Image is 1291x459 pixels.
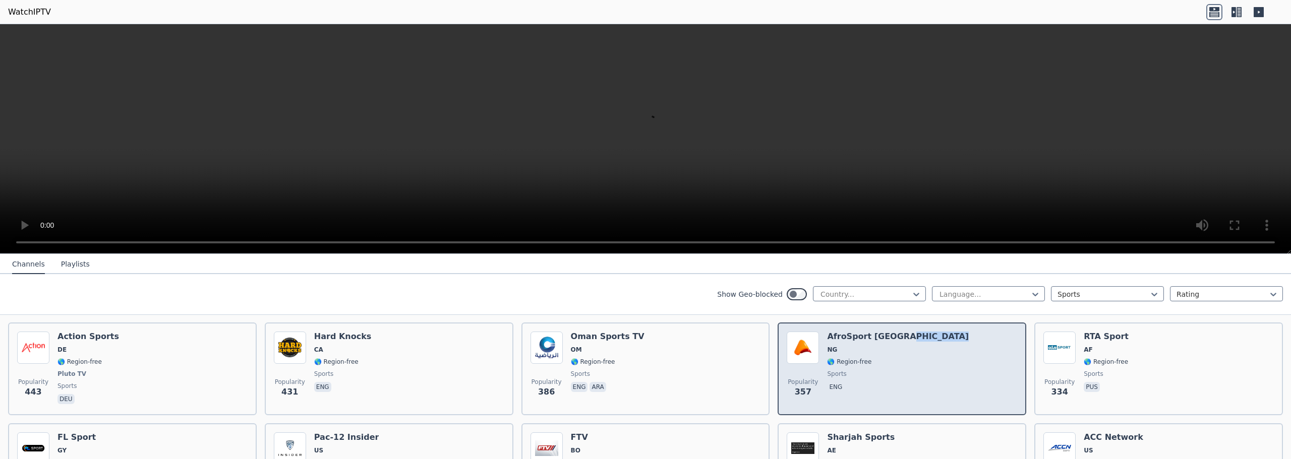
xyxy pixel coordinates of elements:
span: AE [827,446,836,454]
span: Popularity [532,378,562,386]
span: 443 [25,386,41,398]
span: sports [827,370,846,378]
span: Popularity [1044,378,1075,386]
button: Channels [12,255,45,274]
span: US [314,446,323,454]
a: WatchIPTV [8,6,51,18]
span: GY [57,446,67,454]
img: Oman Sports TV [531,332,563,364]
span: sports [314,370,333,378]
h6: Oman Sports TV [571,332,644,342]
span: 357 [795,386,811,398]
img: AfroSport Nigeria [787,332,819,364]
span: sports [57,382,77,390]
img: Action Sports [17,332,49,364]
span: DE [57,346,67,354]
p: eng [827,382,844,392]
button: Playlists [61,255,90,274]
span: sports [571,370,590,378]
span: 431 [281,386,298,398]
span: Pluto TV [57,370,86,378]
h6: Hard Knocks [314,332,372,342]
p: pus [1084,382,1100,392]
span: AF [1084,346,1092,354]
p: ara [590,382,606,392]
span: US [1084,446,1093,454]
span: sports [1084,370,1103,378]
span: CA [314,346,323,354]
h6: RTA Sport [1084,332,1129,342]
span: NG [827,346,837,354]
p: eng [314,382,331,392]
span: BO [571,446,580,454]
label: Show Geo-blocked [717,289,783,299]
span: 334 [1051,386,1068,398]
span: Popularity [18,378,48,386]
p: eng [571,382,588,392]
img: Hard Knocks [274,332,306,364]
span: 🌎 Region-free [1084,358,1128,366]
h6: AfroSport [GEOGRAPHIC_DATA] [827,332,969,342]
h6: Action Sports [57,332,119,342]
span: 🌎 Region-free [827,358,871,366]
h6: Pac-12 Insider [314,432,379,442]
span: 🌎 Region-free [571,358,615,366]
h6: Sharjah Sports [827,432,895,442]
img: RTA Sport [1043,332,1076,364]
p: deu [57,394,75,404]
span: 🌎 Region-free [314,358,359,366]
span: Popularity [275,378,305,386]
span: Popularity [788,378,818,386]
span: OM [571,346,582,354]
h6: FTV [571,432,635,442]
h6: FL Sport [57,432,102,442]
span: 386 [538,386,555,398]
span: 🌎 Region-free [57,358,102,366]
h6: ACC Network [1084,432,1143,442]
